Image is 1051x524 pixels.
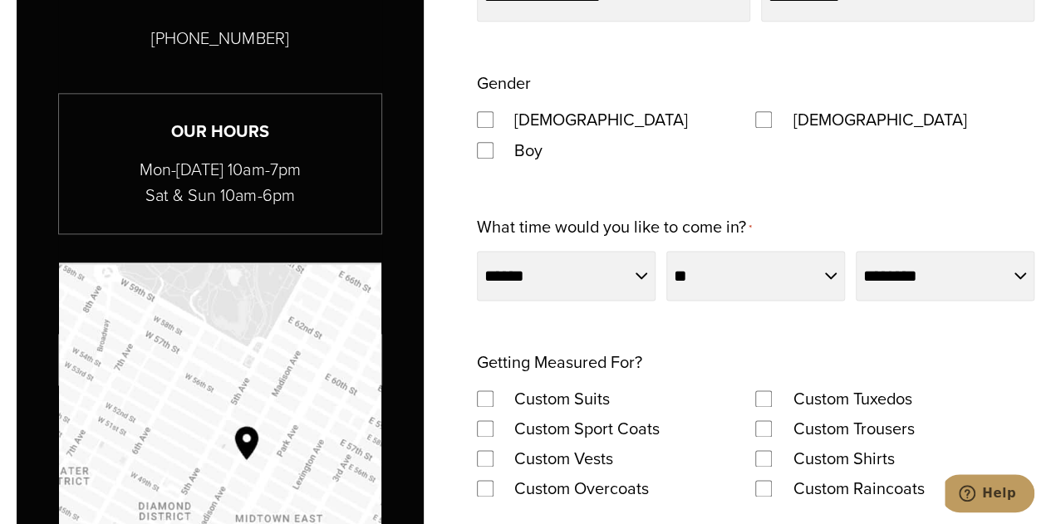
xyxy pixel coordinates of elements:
[59,157,381,208] p: Mon-[DATE] 10am-7pm Sat & Sun 10am-6pm
[498,135,559,165] label: Boy
[477,347,642,377] legend: Getting Measured For?
[498,443,630,473] label: Custom Vests
[776,443,911,473] label: Custom Shirts
[498,414,676,443] label: Custom Sport Coats
[59,119,381,144] h3: Our Hours
[477,68,531,98] legend: Gender
[498,105,705,135] label: [DEMOGRAPHIC_DATA]
[477,212,752,244] label: What time would you like to come in?
[498,473,665,503] label: Custom Overcoats
[498,384,626,414] label: Custom Suits
[776,473,940,503] label: Custom Raincoats
[945,474,1034,516] iframe: Opens a widget where you can chat to one of our agents
[776,105,983,135] label: [DEMOGRAPHIC_DATA]
[151,25,288,51] p: [PHONE_NUMBER]
[776,384,928,414] label: Custom Tuxedos
[776,414,931,443] label: Custom Trousers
